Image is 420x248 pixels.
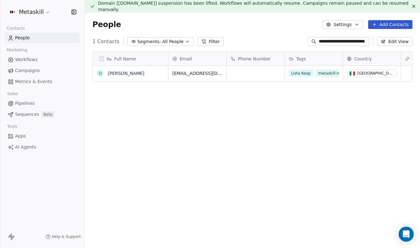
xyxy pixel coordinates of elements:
[227,52,285,65] div: Phone Number
[15,56,38,63] span: Workflows
[238,56,271,62] span: Phone Number
[4,45,30,55] span: Marketing
[41,111,54,118] span: Beta
[92,20,121,29] span: People
[4,89,21,99] span: Sales
[343,52,401,65] div: Country
[377,37,412,46] button: Edit View
[15,67,40,74] span: Campaigns
[368,20,412,29] button: Add Contacts
[322,20,363,29] button: Settings
[285,52,343,65] div: Tags
[5,76,80,87] a: Metrics & Events
[15,111,39,118] span: Sequences
[180,56,192,62] span: Email
[46,234,81,239] a: Help & Support
[162,38,184,45] span: All People
[5,142,80,152] a: AI Agents
[98,1,409,12] span: Domain [[DOMAIN_NAME]] suspension has been lifted. Workflows will automatically resume. Campaigns...
[4,122,20,131] span: Tools
[296,56,306,62] span: Tags
[4,24,28,33] span: Contacts
[8,7,52,17] button: Metaskill
[289,70,313,77] span: Lista Keap
[399,227,414,242] div: Open Intercom Messenger
[169,52,226,65] div: Email
[15,144,36,150] span: AI Agents
[108,71,144,76] a: [PERSON_NAME]
[15,100,35,107] span: Pipelines
[52,234,81,239] span: Help & Support
[92,38,119,45] span: 1 Contacts
[19,8,44,16] span: Metaskill
[5,109,80,120] a: SequencesBeta
[15,133,26,139] span: Apps
[5,65,80,76] a: Campaigns
[5,131,80,141] a: Apps
[5,33,80,43] a: People
[99,70,102,77] div: D
[316,70,366,77] span: metaskill-money-premium
[197,37,224,46] button: Filter
[357,71,394,76] div: [GEOGRAPHIC_DATA]
[5,98,80,109] a: Pipelines
[5,54,80,65] a: Workflows
[172,70,223,76] span: [EMAIL_ADDRESS][DOMAIN_NAME]
[15,78,52,85] span: Metrics & Events
[114,56,136,62] span: Full Name
[93,52,168,65] div: Full Name
[137,38,161,45] span: Segments:
[15,35,30,41] span: People
[9,8,16,16] img: AVATAR%20METASKILL%20-%20Colori%20Positivo.png
[354,56,372,62] span: Country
